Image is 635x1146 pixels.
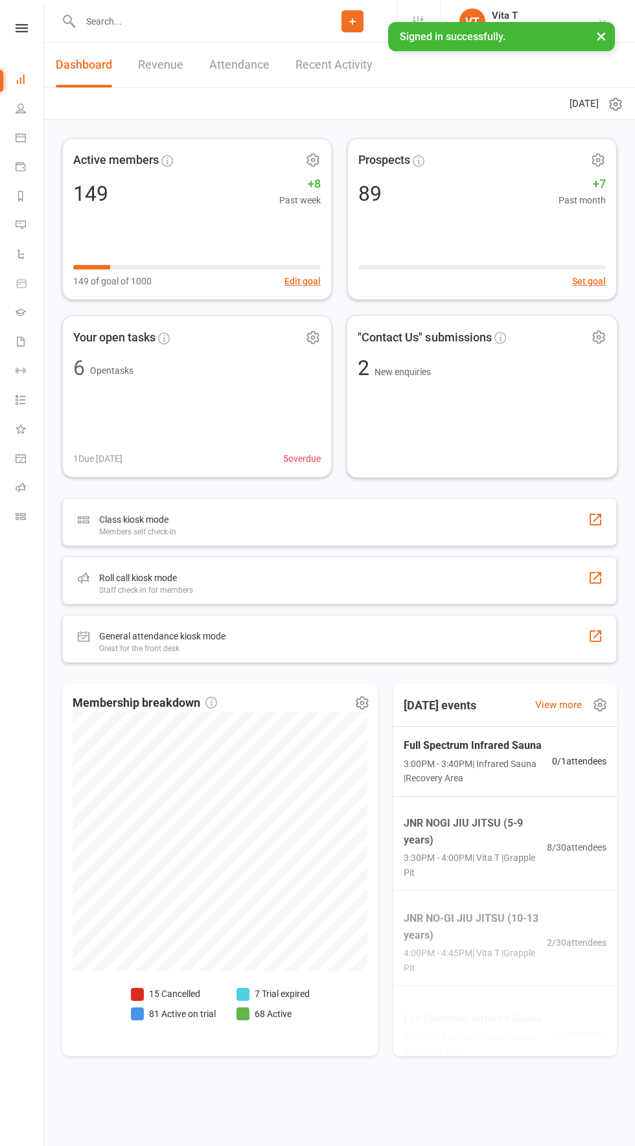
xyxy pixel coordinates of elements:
[404,910,547,943] span: JNR NO-GI JIU JITSU (10-13 years)
[358,328,492,347] span: "Contact Us" submissions
[590,22,613,50] button: ×
[73,183,108,204] div: 149
[131,1007,216,1021] li: 81 Active on trial
[16,124,45,154] a: Calendar
[99,512,176,527] div: Class kiosk mode
[16,154,45,183] a: Payments
[358,183,382,204] div: 89
[284,274,321,288] button: Edit goal
[99,628,225,644] div: General attendance kiosk mode
[99,570,193,586] div: Roll call kiosk mode
[404,737,552,754] span: Full Spectrum Infrared Sauna
[16,270,45,299] a: Product Sales
[404,815,547,848] span: JNR NOGI JIU JITSU (5-9 years)
[16,416,45,445] a: What's New
[572,274,606,288] button: Set goal
[404,1029,552,1059] span: 4:00PM - 4:40PM | Infrared Sauna | Recovery Area
[552,754,606,768] span: 0 / 1 attendees
[73,358,85,378] div: 6
[535,697,582,713] a: View more
[570,96,599,111] span: [DATE]
[90,365,133,376] span: Open tasks
[131,987,216,1001] li: 15 Cancelled
[404,851,547,880] span: 3:30PM - 4:00PM | Vita T | Grapple Pit
[76,12,308,30] input: Search...
[492,21,568,33] div: Southpac Strength
[73,694,217,713] span: Membership breakdown
[295,43,373,87] a: Recent Activity
[559,193,606,207] span: Past month
[73,452,122,466] span: 1 Due [DATE]
[358,355,375,380] span: 2
[393,694,487,717] h3: [DATE] events
[552,1027,606,1042] span: 0 / 1 attendees
[404,946,547,975] span: 4:00PM - 4:45PM | Vita T | Grapple Pit
[237,1007,310,1021] li: 68 Active
[400,30,505,43] span: Signed in successfully.
[559,175,606,194] span: +7
[492,10,568,21] div: Vita T
[16,503,45,533] a: Class kiosk mode
[209,43,270,87] a: Attendance
[404,757,552,786] span: 3:00PM - 3:40PM | Infrared Sauna | Recovery Area
[16,474,45,503] a: Roll call kiosk mode
[138,43,183,87] a: Revenue
[99,586,193,595] div: Staff check-in for members
[99,527,176,536] div: Members self check-in
[99,644,225,653] div: Great for the front desk
[375,366,432,376] span: New enquiries
[404,1011,552,1027] span: Full Spectrum Infrared Sauna
[358,151,410,170] span: Prospects
[547,935,606,950] span: 2 / 30 attendees
[73,151,159,170] span: Active members
[16,95,45,124] a: People
[237,987,310,1001] li: 7 Trial expired
[279,175,321,194] span: +8
[73,328,156,347] span: Your open tasks
[547,840,606,854] span: 8 / 30 attendees
[73,274,152,288] span: 149 of goal of 1000
[459,8,485,34] div: VT
[283,452,321,466] span: 5 overdue
[16,445,45,474] a: General attendance kiosk mode
[279,193,321,207] span: Past week
[16,183,45,212] a: Reports
[16,66,45,95] a: Dashboard
[56,43,112,87] a: Dashboard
